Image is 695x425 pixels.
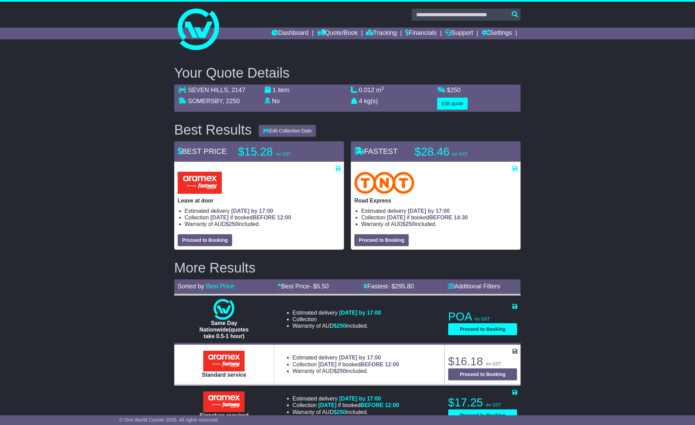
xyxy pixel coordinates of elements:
[339,355,381,360] span: [DATE] by 17:00
[188,87,228,93] span: SEVEN HILLS
[119,417,219,423] span: © One World Courier 2025. All rights reserved.
[385,402,399,408] span: 12:00
[259,125,316,137] button: Edit Collection Date
[293,409,399,415] li: Warranty of AUD included.
[447,87,461,93] span: $
[276,152,291,157] span: inc GST
[171,122,255,137] div: Best Results
[238,145,324,159] p: $15.28
[361,208,517,214] li: Estimated delivery
[277,215,291,220] span: 12:00
[174,65,521,80] h2: Your Quote Details
[337,409,346,415] span: 250
[185,214,341,221] li: Collection
[448,355,517,368] p: $16.18
[319,402,399,408] span: if booked
[448,368,517,380] button: Proceed to Booking
[334,409,346,415] span: $
[293,368,399,374] li: Warranty of AUD included.
[361,221,517,227] li: Warranty of AUD included.
[334,323,346,329] span: $
[211,215,291,220] span: if booked
[317,283,329,290] span: 5.50
[206,283,234,290] a: Best Price
[272,98,280,105] span: No
[405,221,415,227] span: 250
[395,283,414,290] span: 295.80
[293,402,399,408] li: Collection
[387,215,468,220] span: if booked
[293,309,381,316] li: Estimated delivery
[366,28,397,39] a: Tracking
[448,323,517,335] button: Proceed to Booking
[402,221,415,227] span: $
[361,402,384,408] span: BEFORE
[278,87,290,93] span: item
[178,283,204,290] span: Sorted by
[359,87,374,93] span: 0.012
[214,299,234,320] img: One World Courier: Same Day Nationwide(quotes take 0.5-1 hour)
[202,372,246,378] span: Standard service
[178,234,232,246] button: Proceed to Booking
[376,87,384,93] span: m
[354,234,409,246] button: Proceed to Booking
[486,403,501,407] span: inc GST
[387,215,405,220] span: [DATE]
[273,87,276,93] span: 1
[437,98,468,110] button: Edit quote
[448,310,517,324] p: POA
[486,362,501,366] span: inc GST
[359,98,362,105] span: 4
[293,354,399,361] li: Estimated delivery
[475,317,490,322] span: inc GST
[446,28,473,39] a: Support
[453,152,468,157] span: inc GST
[229,221,238,227] span: 250
[293,323,381,329] li: Warranty of AUD included.
[361,214,517,221] li: Collection
[337,323,346,329] span: 250
[405,28,437,39] a: Financials
[364,98,378,105] span: kg(s)
[203,392,245,412] img: Aramex: Signature required
[228,87,245,93] span: , 2147
[174,260,521,275] h2: More Results
[211,215,229,220] span: [DATE]
[185,208,341,214] li: Estimated delivery
[448,283,500,290] a: Additional Filters
[339,396,381,402] span: [DATE] by 17:00
[231,208,273,214] span: [DATE] by 17:00
[178,172,222,194] img: Aramex: Leave at door
[293,361,399,368] li: Collection
[448,396,517,409] p: $17.25
[253,215,276,220] span: BEFORE
[364,283,414,290] a: Fastest- $295.80
[354,172,414,194] img: TNT Domestic: Road Express
[199,413,248,418] span: Signature required
[385,362,399,367] span: 12:00
[293,395,399,402] li: Estimated delivery
[223,98,240,105] span: , 2250
[339,310,381,316] span: [DATE] by 17:00
[381,86,384,91] sup: 3
[199,320,249,339] span: Same Day Nationwide(quotes take 0.5-1 hour)
[429,215,452,220] span: BEFORE
[188,98,223,105] span: SOMERSBY
[178,147,227,156] span: BEST PRICE
[408,208,450,214] span: [DATE] by 17:00
[277,283,329,290] a: Best Price- $5.50
[319,402,337,408] span: [DATE]
[354,147,398,156] span: FASTEST
[482,28,512,39] a: Settings
[226,221,238,227] span: $
[361,362,384,367] span: BEFORE
[319,362,399,367] span: if booked
[354,197,517,204] p: Road Express
[293,316,381,323] li: Collection
[454,215,468,220] span: 14:30
[448,409,517,422] button: Proceed to Booking
[185,221,341,227] li: Warranty of AUD included.
[415,145,501,159] p: $28.46
[310,283,329,290] span: - $
[337,368,346,374] span: 250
